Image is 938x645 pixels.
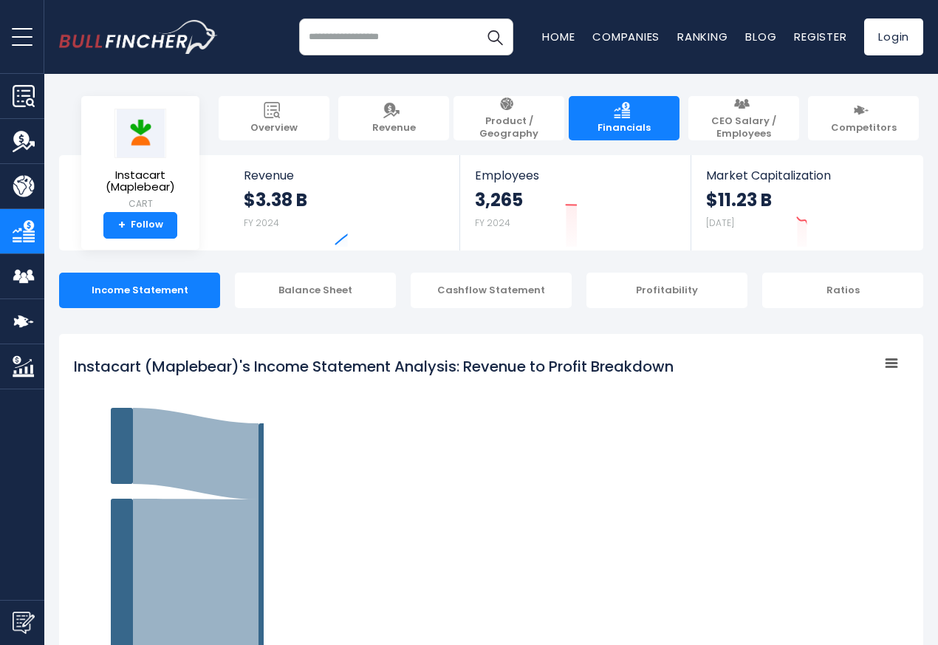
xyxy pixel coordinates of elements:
a: Ranking [677,29,728,44]
a: Instacart (Maplebear) CART [92,108,188,212]
a: Competitors [808,96,919,140]
span: Employees [475,168,675,182]
div: Profitability [586,273,747,308]
span: Market Capitalization [706,168,907,182]
span: Product / Geography [461,115,557,140]
strong: 3,265 [475,188,523,211]
a: Companies [592,29,660,44]
a: Product / Geography [453,96,564,140]
a: Market Capitalization $11.23 B [DATE] [691,155,922,250]
span: Revenue [372,122,416,134]
strong: $11.23 B [706,188,772,211]
span: Instacart (Maplebear) [93,169,188,194]
div: Cashflow Statement [411,273,572,308]
small: [DATE] [706,216,734,229]
a: Register [794,29,846,44]
img: bullfincher logo [59,20,218,54]
a: Employees 3,265 FY 2024 [460,155,690,250]
strong: $3.38 B [244,188,307,211]
span: Revenue [244,168,445,182]
a: CEO Salary / Employees [688,96,799,140]
span: Financials [598,122,651,134]
a: Home [542,29,575,44]
small: FY 2024 [475,216,510,229]
button: Search [476,18,513,55]
span: CEO Salary / Employees [696,115,792,140]
a: Revenue $3.38 B FY 2024 [229,155,460,250]
div: Ratios [762,273,923,308]
a: Go to homepage [59,20,218,54]
small: CART [93,197,188,211]
a: Financials [569,96,679,140]
div: Income Statement [59,273,220,308]
a: Blog [745,29,776,44]
a: Revenue [338,96,449,140]
a: Login [864,18,923,55]
strong: + [118,219,126,232]
span: Overview [250,122,298,134]
span: Competitors [831,122,897,134]
div: Balance Sheet [235,273,396,308]
tspan: Instacart (Maplebear)'s Income Statement Analysis: Revenue to Profit Breakdown [74,356,674,377]
small: FY 2024 [244,216,279,229]
a: +Follow [103,212,177,239]
a: Overview [219,96,329,140]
